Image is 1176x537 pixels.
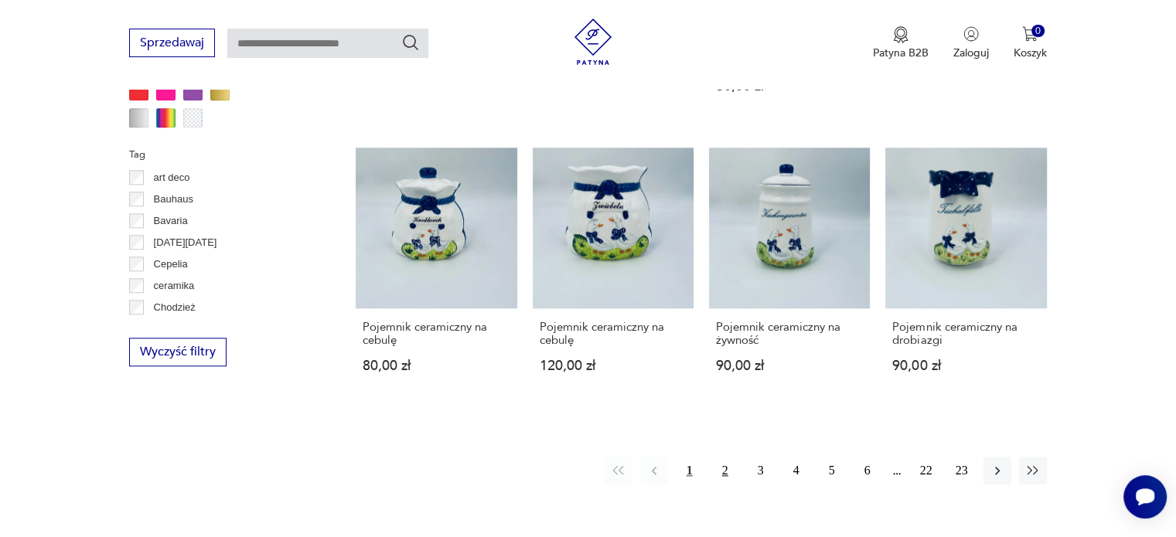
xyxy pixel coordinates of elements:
[533,148,694,403] a: Pojemnik ceramiczny na cebulęPojemnik ceramiczny na cebulę120,00 zł
[711,457,739,484] button: 2
[1022,26,1038,42] img: Ikona koszyka
[154,169,190,186] p: art deco
[912,457,940,484] button: 22
[129,39,215,49] a: Sprzedawaj
[154,256,188,273] p: Cepelia
[363,359,510,372] p: 80,00 zł
[676,457,704,484] button: 1
[154,299,196,316] p: Chodzież
[570,19,616,65] img: Patyna - sklep z meblami i dekoracjami vintage
[953,46,989,60] p: Zaloguj
[1123,475,1167,518] iframe: Smartsupp widget button
[716,80,863,93] p: 30,00 zł
[873,46,929,60] p: Patyna B2B
[892,359,1039,372] p: 90,00 zł
[401,33,420,52] button: Szukaj
[356,148,516,403] a: Pojemnik ceramiczny na cebulęPojemnik ceramiczny na cebulę80,00 zł
[129,146,319,163] p: Tag
[873,26,929,60] button: Patyna B2B
[709,148,870,403] a: Pojemnik ceramiczny na żywnośćPojemnik ceramiczny na żywność90,00 zł
[154,191,193,208] p: Bauhaus
[782,457,810,484] button: 4
[892,321,1039,347] h3: Pojemnik ceramiczny na drobiazgi
[1031,25,1045,38] div: 0
[716,321,863,347] h3: Pojemnik ceramiczny na żywność
[963,26,979,42] img: Ikonka użytkownika
[540,359,687,372] p: 120,00 zł
[716,359,863,372] p: 90,00 zł
[1014,46,1047,60] p: Koszyk
[747,457,775,484] button: 3
[129,29,215,57] button: Sprzedawaj
[873,26,929,60] a: Ikona medaluPatyna B2B
[363,321,510,347] h3: Pojemnik ceramiczny na cebulę
[885,148,1046,403] a: Pojemnik ceramiczny na drobiazgiPojemnik ceramiczny na drobiazgi90,00 zł
[154,321,193,338] p: Ćmielów
[154,212,188,229] p: Bavaria
[154,234,217,251] p: [DATE][DATE]
[1014,26,1047,60] button: 0Koszyk
[953,26,989,60] button: Zaloguj
[818,457,846,484] button: 5
[948,457,976,484] button: 23
[129,338,227,366] button: Wyczyść filtry
[893,26,908,43] img: Ikona medalu
[854,457,881,484] button: 6
[154,277,195,294] p: ceramika
[540,321,687,347] h3: Pojemnik ceramiczny na cebulę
